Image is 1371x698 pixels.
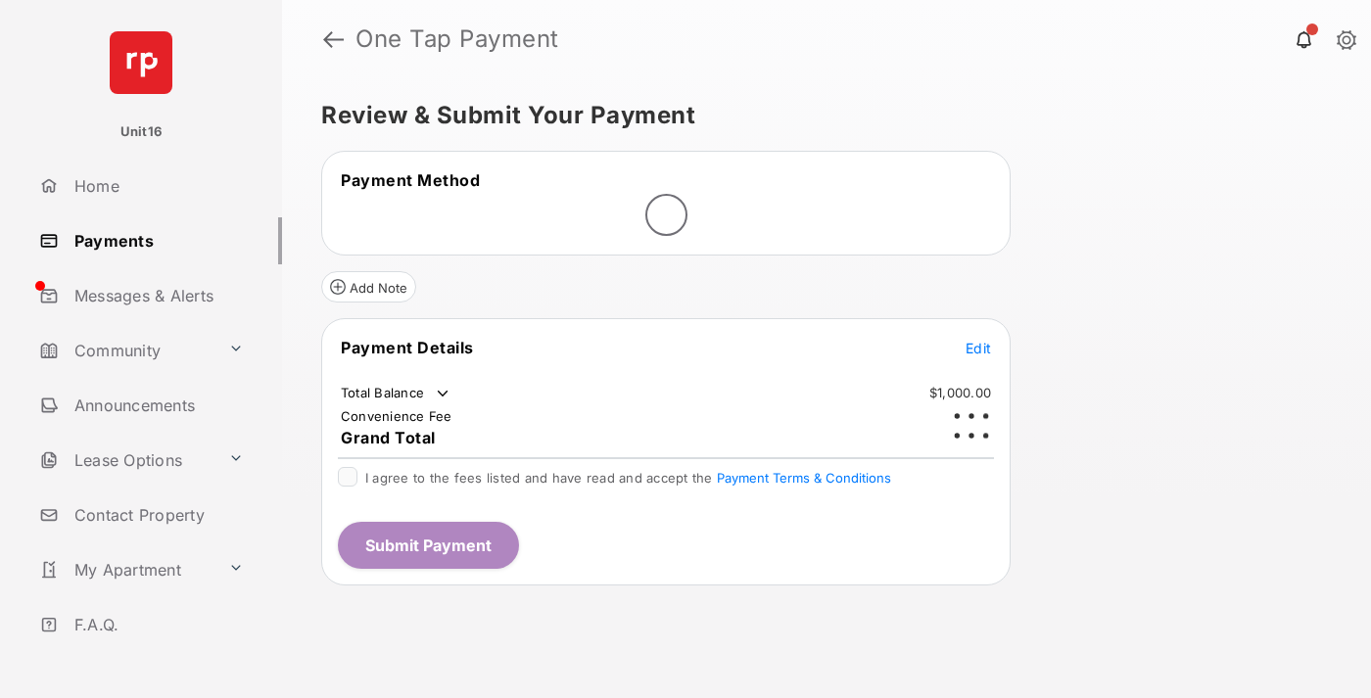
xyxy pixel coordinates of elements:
[321,104,1316,127] h5: Review & Submit Your Payment
[966,338,991,357] button: Edit
[341,338,474,357] span: Payment Details
[120,122,163,142] p: Unit16
[966,340,991,356] span: Edit
[321,271,416,302] button: Add Note
[31,601,282,648] a: F.A.Q.
[928,384,992,401] td: $1,000.00
[31,382,282,429] a: Announcements
[31,327,220,374] a: Community
[341,170,480,190] span: Payment Method
[355,27,559,51] strong: One Tap Payment
[365,470,891,486] span: I agree to the fees listed and have read and accept the
[31,217,282,264] a: Payments
[31,163,282,209] a: Home
[31,272,282,319] a: Messages & Alerts
[340,384,452,403] td: Total Balance
[31,491,282,538] a: Contact Property
[31,437,220,484] a: Lease Options
[31,546,220,593] a: My Apartment
[717,470,891,486] button: I agree to the fees listed and have read and accept the
[341,428,436,447] span: Grand Total
[340,407,453,425] td: Convenience Fee
[110,31,172,94] img: svg+xml;base64,PHN2ZyB4bWxucz0iaHR0cDovL3d3dy53My5vcmcvMjAwMC9zdmciIHdpZHRoPSI2NCIgaGVpZ2h0PSI2NC...
[338,522,519,569] button: Submit Payment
